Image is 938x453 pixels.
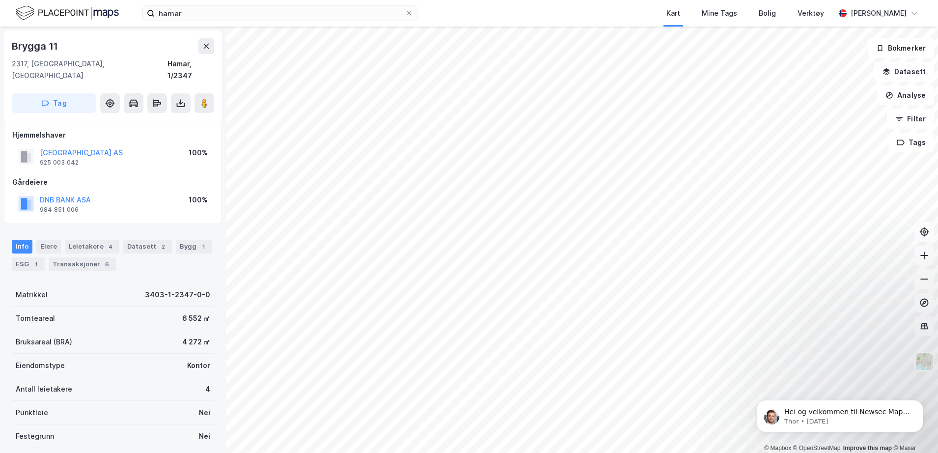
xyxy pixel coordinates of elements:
a: OpenStreetMap [793,445,841,452]
div: Matrikkel [16,289,48,301]
div: 1 [198,242,208,252]
div: Kontor [187,360,210,371]
div: 2317, [GEOGRAPHIC_DATA], [GEOGRAPHIC_DATA] [12,58,167,82]
div: Bolig [759,7,776,19]
input: Søk på adresse, matrikkel, gårdeiere, leietakere eller personer [155,6,405,21]
div: 6 552 ㎡ [182,312,210,324]
div: Eiere [36,240,61,254]
div: Leietakere [65,240,119,254]
div: Bygg [176,240,212,254]
div: Verktøy [798,7,824,19]
div: Antall leietakere [16,383,72,395]
a: Improve this map [843,445,892,452]
img: Z [915,352,934,371]
iframe: Intercom notifications message [742,379,938,448]
div: 4 [205,383,210,395]
div: 100% [189,194,208,206]
div: 4 [106,242,115,252]
button: Filter [887,109,934,129]
div: Tomteareal [16,312,55,324]
div: 1 [31,259,41,269]
div: [PERSON_NAME] [851,7,907,19]
div: Nei [199,407,210,419]
div: ESG [12,257,45,271]
div: 100% [189,147,208,159]
div: 2 [158,242,168,252]
div: Festegrunn [16,430,54,442]
div: Transaksjoner [49,257,116,271]
div: 4 272 ㎡ [182,336,210,348]
a: Mapbox [764,445,791,452]
div: Eiendomstype [16,360,65,371]
div: Punktleie [16,407,48,419]
img: logo.f888ab2527a4732fd821a326f86c7f29.svg [16,4,119,22]
div: Kart [666,7,680,19]
span: Hei og velkommen til Newsec Maps, [PERSON_NAME] 🥳 Om det er du lurer på så kan du enkelt chatte d... [43,28,168,76]
div: Nei [199,430,210,442]
div: Bruksareal (BRA) [16,336,72,348]
button: Tags [888,133,934,152]
div: 6 [102,259,112,269]
button: Analyse [877,85,934,105]
div: Brygga 11 [12,38,60,54]
div: Gårdeiere [12,176,214,188]
div: 925 003 042 [40,159,79,167]
div: 3403-1-2347-0-0 [145,289,210,301]
div: Mine Tags [702,7,737,19]
div: 984 851 006 [40,206,79,214]
button: Tag [12,93,96,113]
button: Bokmerker [868,38,934,58]
div: Datasett [123,240,172,254]
p: Message from Thor, sent 57w ago [43,38,169,47]
div: Hjemmelshaver [12,129,214,141]
div: Info [12,240,32,254]
button: Datasett [874,62,934,82]
div: Hamar, 1/2347 [167,58,214,82]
